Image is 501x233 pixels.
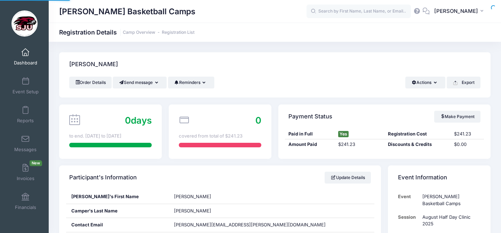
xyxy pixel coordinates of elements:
[66,218,169,232] div: Contact Email
[125,114,152,127] div: days
[307,5,411,18] input: Search by First Name, Last Name, or Email...
[419,210,480,231] td: August Half Day Clinic 2025
[13,89,39,95] span: Event Setup
[419,190,480,210] td: [PERSON_NAME] Basketball Camps
[17,176,34,181] span: Invoices
[30,160,42,166] span: New
[162,30,194,35] a: Registration List
[9,131,42,156] a: Messages
[434,7,478,15] span: [PERSON_NAME]
[66,190,169,204] div: [PERSON_NAME]'s First Name
[398,168,447,188] h4: Event Information
[9,45,42,69] a: Dashboard
[14,147,37,153] span: Messages
[179,133,261,140] div: covered from total of $241.23
[69,168,137,188] h4: Participant's Information
[9,102,42,127] a: Reports
[405,77,445,88] button: Actions
[15,204,36,210] span: Financials
[59,3,196,20] h1: [PERSON_NAME] Basketball Camps
[69,77,112,88] a: Order Details
[384,141,451,148] div: Discounts & Credits
[174,194,211,199] span: [PERSON_NAME]
[398,210,419,231] td: Session
[430,3,491,20] button: [PERSON_NAME]
[447,77,480,88] button: Export
[69,55,118,75] h4: [PERSON_NAME]
[9,160,42,185] a: InvoicesNew
[168,77,214,88] button: Reminders
[398,190,419,210] td: Event
[113,77,167,88] button: Send message
[11,10,38,37] img: Cindy Griffin Basketball Camps
[451,141,484,148] div: $0.00
[288,107,332,126] h4: Payment Status
[59,29,194,36] h1: Registration Details
[384,131,451,138] div: Registration Cost
[69,133,152,140] div: to end. [DATE] to [DATE]
[285,141,335,148] div: Amount Paid
[174,222,326,227] span: [PERSON_NAME][EMAIL_ADDRESS][PERSON_NAME][DOMAIN_NAME]
[123,30,155,35] a: Camp Overview
[174,208,211,213] span: [PERSON_NAME]
[325,172,371,184] a: Update Details
[125,115,131,126] span: 0
[17,118,34,124] span: Reports
[451,131,484,138] div: $241.23
[66,204,169,218] div: Camper's Last Name
[285,131,335,138] div: Paid in Full
[338,131,349,137] span: Yes
[255,115,261,126] span: 0
[9,73,42,98] a: Event Setup
[14,60,37,66] span: Dashboard
[9,189,42,213] a: Financials
[335,141,384,148] div: $241.23
[434,111,480,123] a: Make Payment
